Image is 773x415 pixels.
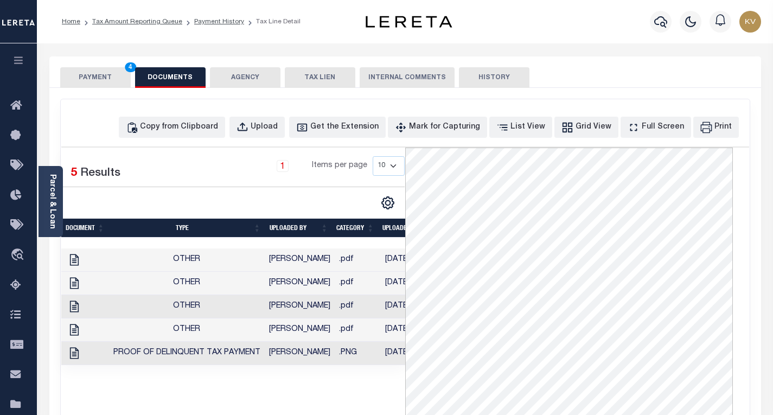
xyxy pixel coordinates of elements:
td: [PERSON_NAME] [265,248,335,272]
th: Document: activate to sort column ascending [61,219,109,238]
th: TYPE: activate to sort column ascending [109,219,265,238]
li: Tax Line Detail [244,17,301,27]
div: Get the Extension [310,122,379,133]
div: Full Screen [642,122,684,133]
button: HISTORY [459,67,529,88]
a: 1 [277,160,289,172]
button: Grid View [554,117,618,138]
span: Other [173,325,200,333]
button: Print [693,117,739,138]
td: .pdf [335,248,381,272]
label: Results [80,165,120,182]
span: Other [173,279,200,286]
td: [DATE] [381,295,437,318]
span: 4 [125,62,136,72]
td: [DATE] [381,248,437,272]
button: List View [489,117,552,138]
a: Tax Amount Reporting Queue [92,18,182,25]
td: [DATE] [381,342,437,365]
button: PAYMENT [60,67,131,88]
div: Upload [251,122,278,133]
td: .PNG [335,342,381,365]
button: INTERNAL COMMENTS [360,67,455,88]
button: DOCUMENTS [135,67,206,88]
img: svg+xml;base64,PHN2ZyB4bWxucz0iaHR0cDovL3d3dy53My5vcmcvMjAwMC9zdmciIHBvaW50ZXItZXZlbnRzPSJub25lIi... [739,11,761,33]
span: Other [173,256,200,263]
div: Print [714,122,732,133]
span: 5 [71,168,77,179]
div: Mark for Capturing [409,122,480,133]
span: Proof of Delinquent Tax Payment [113,349,260,356]
button: AGENCY [210,67,280,88]
div: Grid View [576,122,611,133]
a: Payment History [194,18,244,25]
button: TAX LIEN [285,67,355,88]
th: CATEGORY: activate to sort column ascending [332,219,378,238]
img: logo-dark.svg [366,16,452,28]
td: .pdf [335,295,381,318]
button: Mark for Capturing [388,117,487,138]
div: List View [510,122,545,133]
a: Parcel & Loan [48,174,56,229]
th: UPLOADED ON: activate to sort column ascending [378,219,434,238]
td: [PERSON_NAME] [265,295,335,318]
th: UPLOADED BY: activate to sort column ascending [265,219,333,238]
span: Other [173,302,200,310]
a: Home [62,18,80,25]
td: [PERSON_NAME] [265,272,335,295]
td: [PERSON_NAME] [265,318,335,342]
span: Items per page [312,160,367,172]
td: .pdf [335,272,381,295]
button: Upload [229,117,285,138]
i: travel_explore [10,248,28,263]
td: [DATE] [381,272,437,295]
button: Full Screen [621,117,691,138]
button: Copy from Clipboard [119,117,225,138]
td: [PERSON_NAME] [265,342,335,365]
button: Get the Extension [289,117,386,138]
td: [DATE] [381,318,437,342]
div: Copy from Clipboard [140,122,218,133]
td: .pdf [335,318,381,342]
